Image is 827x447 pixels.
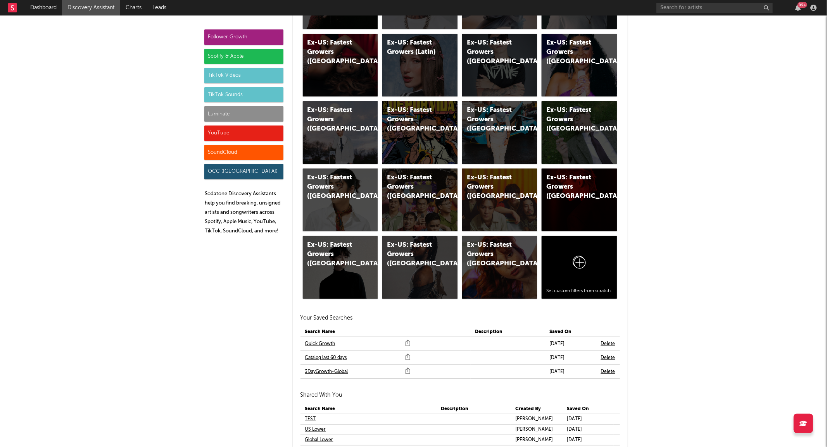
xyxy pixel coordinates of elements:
[303,101,378,164] a: Ex-US: Fastest Growers ([GEOGRAPHIC_DATA])
[305,367,348,377] a: 3DayGrowth-Global
[542,168,617,231] a: Ex-US: Fastest Growers ([GEOGRAPHIC_DATA])
[798,2,807,8] div: 99 +
[387,106,440,134] div: Ex-US: Fastest Growers ([GEOGRAPHIC_DATA])
[204,164,283,179] div: OCC ([GEOGRAPHIC_DATA])
[542,101,617,164] a: Ex-US: Fastest Growers ([GEOGRAPHIC_DATA])
[546,173,599,201] div: Ex-US: Fastest Growers ([GEOGRAPHIC_DATA])
[656,3,773,13] input: Search for artists
[204,145,283,160] div: SoundCloud
[305,353,347,363] a: Catalog last 60 days
[563,435,614,445] td: [DATE]
[305,414,316,424] a: TEST
[511,425,563,435] td: [PERSON_NAME]
[382,101,458,164] a: Ex-US: Fastest Growers ([GEOGRAPHIC_DATA])
[467,241,520,268] div: Ex-US: Fastest Growers ([GEOGRAPHIC_DATA])
[563,414,614,425] td: [DATE]
[387,241,440,268] div: Ex-US: Fastest Growers ([GEOGRAPHIC_DATA])
[545,365,596,379] td: [DATE]
[436,404,511,414] th: Description
[545,327,596,337] th: Saved On
[382,34,458,96] a: Ex-US: Fastest Growers (Latin)
[300,390,620,400] h2: Shared With You
[546,288,612,294] div: Set custom filters from scratch.
[563,404,614,414] th: Saved On
[596,365,620,379] td: Delete
[462,168,537,231] a: Ex-US: Fastest Growers ([GEOGRAPHIC_DATA])
[303,236,378,299] a: Ex-US: Fastest Growers ([GEOGRAPHIC_DATA]/[GEOGRAPHIC_DATA]/[GEOGRAPHIC_DATA])
[305,339,335,349] a: Quick Growth
[307,241,360,268] div: Ex-US: Fastest Growers ([GEOGRAPHIC_DATA]/[GEOGRAPHIC_DATA]/[GEOGRAPHIC_DATA])
[300,313,620,323] h2: Your Saved Searches
[462,101,537,164] a: Ex-US: Fastest Growers ([GEOGRAPHIC_DATA]/[GEOGRAPHIC_DATA])
[204,87,283,103] div: TikTok Sounds
[545,337,596,351] td: [DATE]
[511,435,563,445] td: [PERSON_NAME]
[205,189,283,236] p: Sodatone Discovery Assistants help you find breaking, unsigned artists and songwriters across Spo...
[467,173,520,201] div: Ex-US: Fastest Growers ([GEOGRAPHIC_DATA])
[204,29,283,45] div: Follower Growth
[596,351,620,365] td: Delete
[596,337,620,351] td: Delete
[382,236,458,299] a: Ex-US: Fastest Growers ([GEOGRAPHIC_DATA])
[305,435,333,445] a: Global Lower
[511,414,563,425] td: [PERSON_NAME]
[387,38,440,57] div: Ex-US: Fastest Growers (Latin)
[300,327,471,337] th: Search Name
[305,425,326,434] a: US Lower
[387,173,440,201] div: Ex-US: Fastest Growers ([GEOGRAPHIC_DATA])
[467,38,520,66] div: Ex-US: Fastest Growers ([GEOGRAPHIC_DATA])
[303,168,378,231] a: Ex-US: Fastest Growers ([GEOGRAPHIC_DATA])
[795,5,801,11] button: 99+
[471,327,545,337] th: Description
[300,404,436,414] th: Search Name
[204,68,283,83] div: TikTok Videos
[462,236,537,299] a: Ex-US: Fastest Growers ([GEOGRAPHIC_DATA])
[307,38,360,66] div: Ex-US: Fastest Growers ([GEOGRAPHIC_DATA])
[462,34,537,96] a: Ex-US: Fastest Growers ([GEOGRAPHIC_DATA])
[307,173,360,201] div: Ex-US: Fastest Growers ([GEOGRAPHIC_DATA])
[204,126,283,141] div: YouTube
[303,34,378,96] a: Ex-US: Fastest Growers ([GEOGRAPHIC_DATA])
[511,404,563,414] th: Created By
[382,168,458,231] a: Ex-US: Fastest Growers ([GEOGRAPHIC_DATA])
[563,425,614,435] td: [DATE]
[204,49,283,64] div: Spotify & Apple
[546,38,599,66] div: Ex-US: Fastest Growers ([GEOGRAPHIC_DATA])
[204,106,283,122] div: Luminate
[546,106,599,134] div: Ex-US: Fastest Growers ([GEOGRAPHIC_DATA])
[542,34,617,96] a: Ex-US: Fastest Growers ([GEOGRAPHIC_DATA])
[542,236,617,299] a: Set custom filters from scratch.
[467,106,520,134] div: Ex-US: Fastest Growers ([GEOGRAPHIC_DATA]/[GEOGRAPHIC_DATA])
[307,106,360,134] div: Ex-US: Fastest Growers ([GEOGRAPHIC_DATA])
[545,351,596,365] td: [DATE]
